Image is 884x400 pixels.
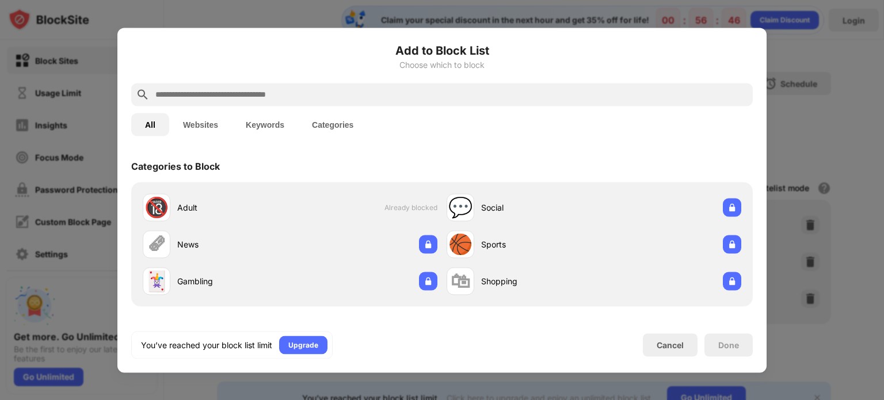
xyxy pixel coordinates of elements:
[481,238,594,250] div: Sports
[298,113,367,136] button: Categories
[288,339,318,351] div: Upgrade
[448,196,473,219] div: 💬
[147,233,166,256] div: 🗞
[657,340,684,350] div: Cancel
[131,41,753,59] h6: Add to Block List
[131,60,753,69] div: Choose which to block
[384,203,437,212] span: Already blocked
[718,340,739,349] div: Done
[144,269,169,293] div: 🃏
[144,196,169,219] div: 🔞
[131,160,220,172] div: Categories to Block
[177,238,290,250] div: News
[232,113,298,136] button: Keywords
[481,201,594,214] div: Social
[177,275,290,287] div: Gambling
[448,233,473,256] div: 🏀
[141,339,272,351] div: You’ve reached your block list limit
[136,87,150,101] img: search.svg
[169,113,232,136] button: Websites
[481,275,594,287] div: Shopping
[451,269,470,293] div: 🛍
[131,113,169,136] button: All
[177,201,290,214] div: Adult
